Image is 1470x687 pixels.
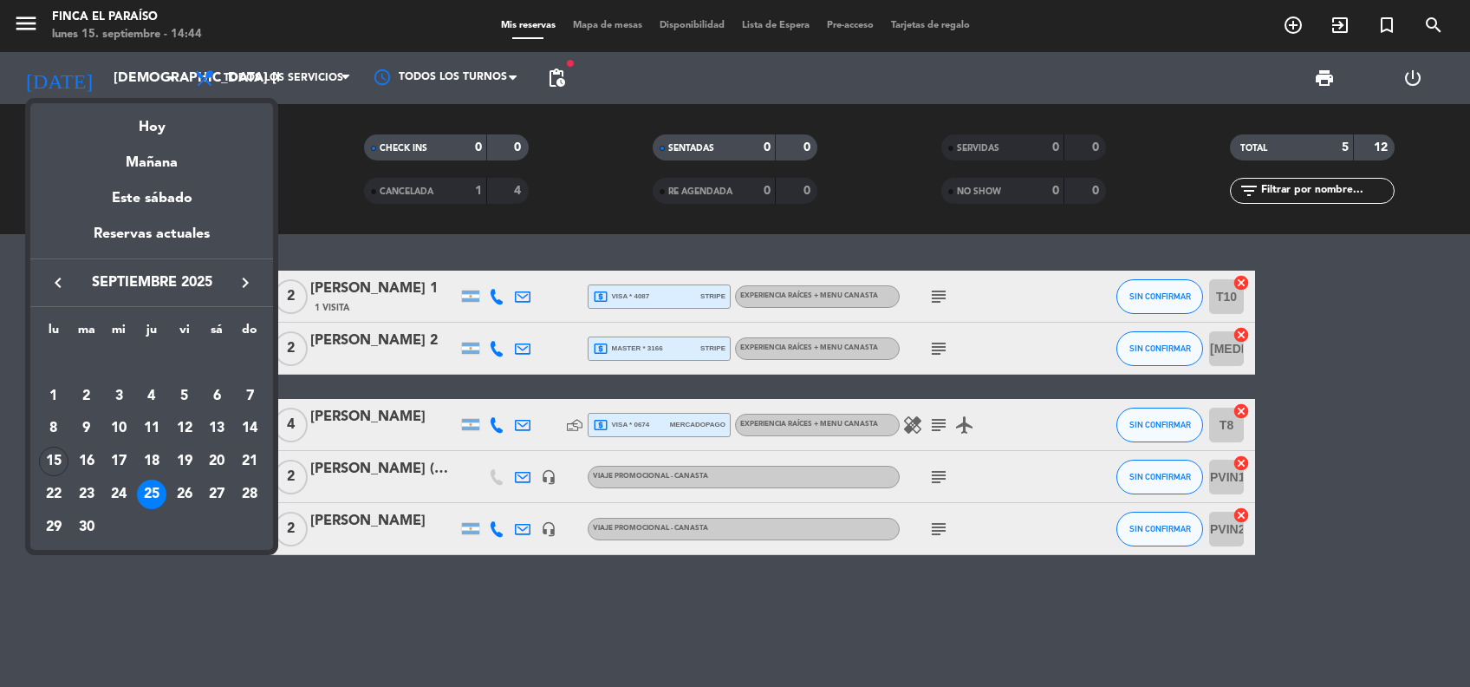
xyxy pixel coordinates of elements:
[74,272,230,294] span: septiembre 2025
[48,272,68,293] i: keyboard_arrow_left
[72,382,101,411] div: 2
[70,478,103,511] td: 23 de septiembre de 2025
[170,415,199,444] div: 12
[201,380,234,413] td: 6 de septiembre de 2025
[72,415,101,444] div: 9
[102,478,135,511] td: 24 de septiembre de 2025
[104,447,133,476] div: 17
[30,223,273,258] div: Reservas actuales
[202,447,231,476] div: 20
[137,382,166,411] div: 4
[235,447,264,476] div: 21
[70,380,103,413] td: 2 de septiembre de 2025
[37,320,70,347] th: lunes
[70,320,103,347] th: martes
[37,511,70,544] td: 29 de septiembre de 2025
[135,445,168,478] td: 18 de septiembre de 2025
[39,382,68,411] div: 1
[135,380,168,413] td: 4 de septiembre de 2025
[135,320,168,347] th: jueves
[168,320,201,347] th: viernes
[72,447,101,476] div: 16
[30,103,273,139] div: Hoy
[135,413,168,446] td: 11 de septiembre de 2025
[70,511,103,544] td: 30 de septiembre de 2025
[30,139,273,174] div: Mañana
[70,413,103,446] td: 9 de septiembre de 2025
[201,478,234,511] td: 27 de septiembre de 2025
[42,272,74,294] button: keyboard_arrow_left
[233,320,266,347] th: domingo
[170,382,199,411] div: 5
[104,382,133,411] div: 3
[39,447,68,476] div: 15
[39,415,68,444] div: 8
[137,415,166,444] div: 11
[201,445,234,478] td: 20 de septiembre de 2025
[104,480,133,509] div: 24
[72,480,101,509] div: 23
[170,447,199,476] div: 19
[233,380,266,413] td: 7 de septiembre de 2025
[37,413,70,446] td: 8 de septiembre de 2025
[170,480,199,509] div: 26
[233,413,266,446] td: 14 de septiembre de 2025
[39,480,68,509] div: 22
[168,478,201,511] td: 26 de septiembre de 2025
[202,415,231,444] div: 13
[37,445,70,478] td: 15 de septiembre de 2025
[202,480,231,509] div: 27
[168,413,201,446] td: 12 de septiembre de 2025
[72,513,101,542] div: 30
[39,513,68,542] div: 29
[235,272,256,293] i: keyboard_arrow_right
[233,478,266,511] td: 28 de septiembre de 2025
[37,347,266,380] td: SEP.
[233,445,266,478] td: 21 de septiembre de 2025
[102,380,135,413] td: 3 de septiembre de 2025
[37,478,70,511] td: 22 de septiembre de 2025
[202,382,231,411] div: 6
[137,480,166,509] div: 25
[137,447,166,476] div: 18
[102,320,135,347] th: miércoles
[235,415,264,444] div: 14
[70,445,103,478] td: 16 de septiembre de 2025
[135,478,168,511] td: 25 de septiembre de 2025
[30,174,273,223] div: Este sábado
[104,415,133,444] div: 10
[102,445,135,478] td: 17 de septiembre de 2025
[230,272,261,294] button: keyboard_arrow_right
[235,480,264,509] div: 28
[235,382,264,411] div: 7
[37,380,70,413] td: 1 de septiembre de 2025
[201,320,234,347] th: sábado
[168,445,201,478] td: 19 de septiembre de 2025
[102,413,135,446] td: 10 de septiembre de 2025
[168,380,201,413] td: 5 de septiembre de 2025
[201,413,234,446] td: 13 de septiembre de 2025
